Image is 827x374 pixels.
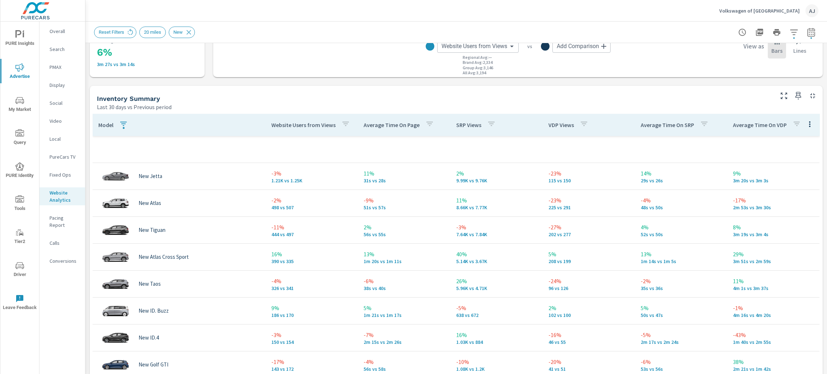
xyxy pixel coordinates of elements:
div: PureCars TV [39,151,85,162]
p: 35s vs 36s [641,285,721,291]
p: 16% [456,331,537,339]
p: 29s vs 26s [641,178,721,183]
p: 5% [364,304,444,312]
p: 13% [641,250,721,258]
p: New Atlas Cross Sport [139,254,189,260]
p: New Golf GTI [139,361,168,368]
p: Model [98,121,113,128]
p: -17% [271,357,352,366]
img: glamour [101,327,130,349]
p: -3% [271,331,352,339]
p: -5% [456,304,537,312]
p: 4% [641,223,721,232]
p: 4m 16s vs 4m 20s [733,312,814,318]
span: Query [3,129,37,147]
p: 9% [271,304,352,312]
p: -11% [271,223,352,232]
span: Add Comparison [557,43,599,50]
div: Add Comparison [552,40,611,53]
h6: View as [743,43,764,50]
p: 3m 51s vs 2m 59s [733,258,814,264]
p: -5% [641,331,721,339]
span: Reset Filters [94,29,129,35]
img: glamour [101,165,130,187]
p: 115 vs 150 [548,178,629,183]
p: Conversions [50,257,79,265]
img: glamour [101,300,130,322]
p: Website Analytics [50,189,79,204]
p: Group Avg : 3,146 [463,65,493,70]
div: Overall [39,26,85,37]
span: Save this to your personalized report [793,90,804,102]
div: Reset Filters [94,27,136,38]
p: 2% [364,223,444,232]
p: 46 vs 55 [548,339,629,345]
div: Local [39,134,85,144]
div: Conversions [39,256,85,266]
span: Tools [3,195,37,213]
p: 2% [456,169,537,178]
p: -4% [641,196,721,205]
p: Local [50,135,79,142]
p: All Avg : 3,194 [463,70,486,75]
p: -2% [271,196,352,205]
p: 29% [733,250,814,258]
div: Fixed Ops [39,169,85,180]
div: Social [39,98,85,108]
div: Search [39,44,85,55]
p: 102 vs 100 [548,312,629,318]
p: 2m 21s vs 1m 42s [733,366,814,372]
p: -10% [456,357,537,366]
p: 5,141 vs 3,672 [456,258,537,264]
span: My Market [3,96,37,114]
p: 1m 20s vs 1m 11s [364,258,444,264]
p: 9% [733,169,814,178]
p: Video [50,117,79,125]
p: 208 vs 199 [548,258,629,264]
p: 51s vs 57s [364,205,444,210]
p: Website Users from Views [271,121,336,128]
button: Make Fullscreen [778,90,790,102]
button: Apply Filters [787,25,801,39]
p: VDP Views [548,121,574,128]
span: Leave Feedback [3,294,37,312]
p: PMAX [50,64,79,71]
p: 41 vs 51 [548,366,629,372]
p: 5% [548,250,629,258]
p: 3m 19s vs 3m 4s [733,232,814,237]
p: Bars [771,46,782,55]
p: -7% [364,331,444,339]
p: New ID. Buzz [139,308,169,314]
p: -3% [271,169,352,178]
p: 50s vs 47s [641,312,721,318]
p: 11% [733,277,814,285]
p: 202 vs 277 [548,232,629,237]
div: Video [39,116,85,126]
div: PMAX [39,62,85,73]
div: Website Users from Views [437,40,519,53]
p: 2m 15s vs 2m 26s [364,339,444,345]
p: New Taos [139,281,161,287]
span: Tier2 [3,228,37,246]
p: 14% [641,169,721,178]
p: 2m 53s vs 3m 30s [733,205,814,210]
p: New Jetta [139,173,162,179]
p: -6% [364,277,444,285]
p: Average Time On VDP [97,37,197,43]
p: 31s vs 28s [364,178,444,183]
img: glamour [101,246,130,268]
p: 444 vs 497 [271,232,352,237]
p: New ID.4 [139,335,159,341]
p: 1m 14s vs 1m 5s [641,258,721,264]
p: Average Time On VDP [733,121,787,128]
img: glamour [101,273,130,295]
span: Website Users from Views [441,43,507,50]
p: -1% [733,304,814,312]
p: 56s vs 58s [364,366,444,372]
p: Fixed Ops [50,171,79,178]
p: -23% [548,169,629,178]
span: Advertise [3,63,37,81]
p: 1m 40s vs 2m 55s [733,339,814,345]
p: 38% [733,357,814,366]
p: Average Time On SRP [641,121,694,128]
